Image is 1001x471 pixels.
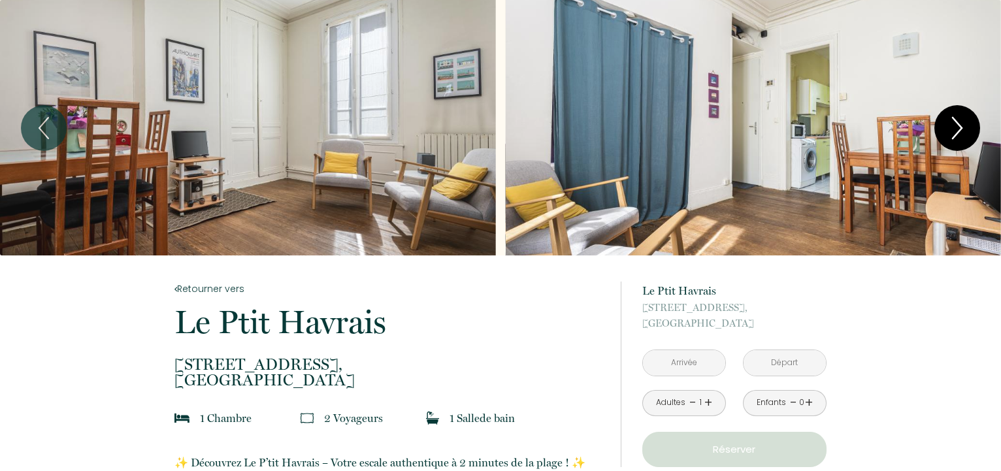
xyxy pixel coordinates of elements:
[324,409,383,427] p: 2 Voyageur
[642,300,827,331] p: [GEOGRAPHIC_DATA]
[200,409,252,427] p: 1 Chambre
[450,409,515,427] p: 1 Salle de bain
[21,105,67,151] button: Previous
[174,357,603,388] p: [GEOGRAPHIC_DATA]
[934,105,980,151] button: Next
[689,393,697,413] a: -
[798,397,805,409] div: 0
[174,357,603,372] span: [STREET_ADDRESS],
[744,350,826,376] input: Départ
[642,300,827,316] span: [STREET_ADDRESS],
[174,282,603,296] a: Retourner vers
[378,412,383,425] span: s
[642,282,827,300] p: Le Ptit Havrais
[642,432,827,467] button: Réserver
[790,393,797,413] a: -
[656,397,685,409] div: Adultes
[647,442,822,457] p: Réserver
[301,412,314,425] img: guests
[704,393,712,413] a: +
[643,350,725,376] input: Arrivée
[697,397,704,409] div: 1
[174,306,603,338] p: Le Ptit Havrais
[757,397,786,409] div: Enfants
[805,393,813,413] a: +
